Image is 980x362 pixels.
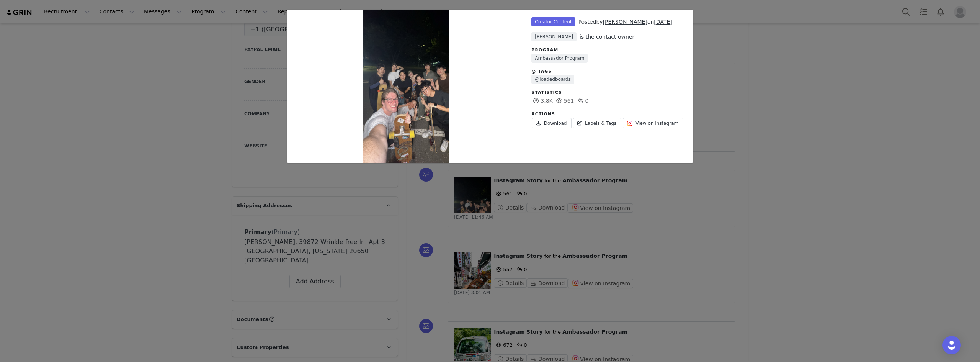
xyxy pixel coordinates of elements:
img: instagram.svg [627,120,633,126]
span: 0 [576,98,589,104]
a: @loadedboards [531,75,574,84]
span: [PERSON_NAME] [531,32,577,41]
div: Unlabeled [287,10,693,163]
span: by [596,19,647,25]
div: Posted on [578,18,672,26]
a: [PERSON_NAME] [603,19,647,25]
div: Open Intercom Messenger [942,336,961,354]
div: is the contact owner [580,33,634,41]
div: Statistics [531,90,685,96]
a: Download [532,118,572,128]
a: [DATE] [654,19,672,25]
span: View on Instagram [635,120,678,127]
a: Ambassador Program [531,54,588,63]
body: Rich Text Area. Press ALT-0 for help. [6,6,314,15]
span: 561 [555,98,574,104]
div: @ Tags [531,69,685,75]
div: Program [531,47,685,54]
a: View on Instagram [623,118,683,128]
span: 3.8K [531,98,552,104]
a: Labels & Tags [573,118,621,128]
span: Creator Content [531,17,575,26]
div: Actions [531,111,685,118]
